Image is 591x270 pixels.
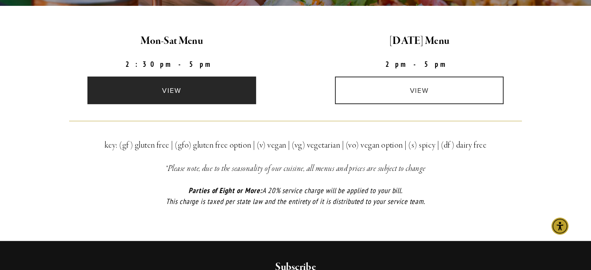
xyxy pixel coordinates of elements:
h3: key: (gf) gluten free | (gfo) gluten free option | (v) vegan | (vg) vegetarian | (vo) vegan optio... [69,138,522,152]
em: *Please note, due to the seasonality of our cuisine, all menus and prices are subject to change [165,163,426,174]
strong: 2pm-5pm [385,59,453,69]
h2: [DATE] Menu [302,33,537,49]
div: Accessibility Menu [551,218,568,235]
a: view [335,77,504,104]
strong: 2:30pm-5pm [126,59,218,69]
a: view [87,77,256,104]
em: Parties of Eight or More: [188,186,262,195]
em: A 20% service charge will be applied to your bill. This charge is taxed per state law and the ent... [166,186,425,206]
h2: Mon-Sat Menu [55,33,289,49]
